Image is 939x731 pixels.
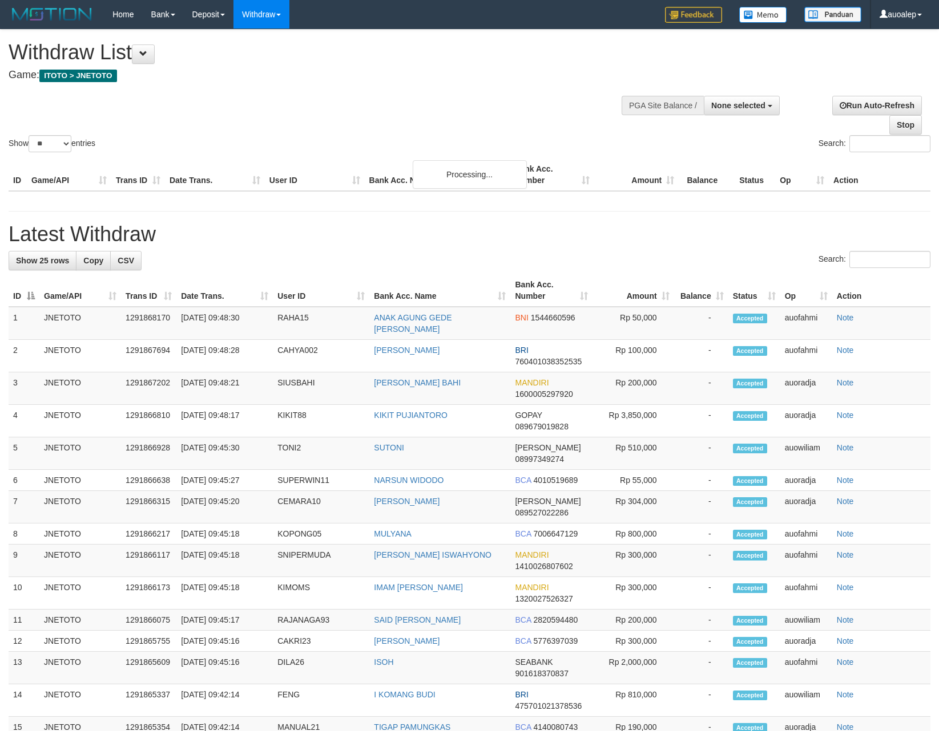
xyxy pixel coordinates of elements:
span: BNI [515,313,528,322]
td: CAHYA002 [273,340,369,372]
a: SAID [PERSON_NAME] [374,615,461,624]
td: [DATE] 09:45:17 [176,610,273,631]
td: 1291865755 [121,631,176,652]
span: Accepted [733,530,767,539]
th: Op: activate to sort column ascending [780,274,832,307]
a: MULYANA [374,529,412,538]
a: SUTONI [374,443,404,452]
a: [PERSON_NAME] ISWAHYONO [374,550,491,559]
td: KOPONG05 [273,523,369,545]
span: Accepted [733,314,767,323]
a: CSV [110,251,142,270]
span: Accepted [733,583,767,593]
td: Rp 800,000 [593,523,674,545]
td: - [674,577,728,610]
td: JNETOTO [39,405,121,437]
td: Rp 810,000 [593,684,674,717]
td: JNETOTO [39,545,121,577]
span: GOPAY [515,411,542,420]
div: PGA Site Balance / [622,96,704,115]
td: - [674,631,728,652]
td: KIMOMS [273,577,369,610]
td: 1291867694 [121,340,176,372]
td: Rp 300,000 [593,631,674,652]
td: JNETOTO [39,631,121,652]
th: Game/API [27,159,111,191]
span: BCA [515,476,531,485]
span: MANDIRI [515,550,549,559]
td: auofahmi [780,652,832,684]
td: 6 [9,470,39,491]
th: Date Trans. [165,159,265,191]
td: auoradja [780,372,832,405]
td: 3 [9,372,39,405]
span: Accepted [733,444,767,453]
span: MANDIRI [515,378,549,387]
a: Note [837,690,854,699]
span: BCA [515,529,531,538]
td: 1 [9,307,39,340]
a: Note [837,657,854,667]
td: 1291866075 [121,610,176,631]
td: auofahmi [780,577,832,610]
td: auoradja [780,491,832,523]
span: Show 25 rows [16,256,69,265]
td: 9 [9,545,39,577]
span: Copy [83,256,103,265]
a: Note [837,346,854,355]
span: Accepted [733,476,767,486]
th: Status [735,159,775,191]
td: auoradja [780,470,832,491]
a: [PERSON_NAME] [374,497,440,506]
span: Accepted [733,497,767,507]
div: Processing... [413,160,527,189]
td: 1291866315 [121,491,176,523]
td: [DATE] 09:45:30 [176,437,273,470]
td: auowiliam [780,684,832,717]
th: Amount [594,159,679,191]
td: JNETOTO [39,437,121,470]
th: User ID: activate to sort column ascending [273,274,369,307]
th: Bank Acc. Name: activate to sort column ascending [369,274,510,307]
a: Note [837,443,854,452]
span: None selected [711,101,765,110]
td: Rp 50,000 [593,307,674,340]
td: JNETOTO [39,684,121,717]
td: 1291866173 [121,577,176,610]
a: [PERSON_NAME] BAHI [374,378,461,387]
th: Action [829,159,930,191]
td: - [674,372,728,405]
td: 10 [9,577,39,610]
span: Accepted [733,691,767,700]
td: - [674,437,728,470]
td: - [674,405,728,437]
a: Note [837,615,854,624]
td: 1291866117 [121,545,176,577]
span: Copy 089679019828 to clipboard [515,422,568,431]
span: BRI [515,346,528,355]
td: RAHA15 [273,307,369,340]
span: BCA [515,636,531,645]
td: auoradja [780,405,832,437]
td: Rp 300,000 [593,577,674,610]
label: Show entries [9,135,95,152]
td: CAKRI23 [273,631,369,652]
a: I KOMANG BUDI [374,690,435,699]
td: JNETOTO [39,610,121,631]
td: TONI2 [273,437,369,470]
td: Rp 3,850,000 [593,405,674,437]
span: Copy 5776397039 to clipboard [533,636,578,645]
a: Note [837,378,854,387]
h1: Withdraw List [9,41,615,64]
th: Game/API: activate to sort column ascending [39,274,121,307]
img: Button%20Memo.svg [739,7,787,23]
th: Date Trans.: activate to sort column ascending [176,274,273,307]
td: Rp 304,000 [593,491,674,523]
a: Copy [76,251,111,270]
td: auoradja [780,631,832,652]
td: 2 [9,340,39,372]
td: 1291866928 [121,437,176,470]
td: Rp 55,000 [593,470,674,491]
button: None selected [704,96,780,115]
a: Note [837,476,854,485]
